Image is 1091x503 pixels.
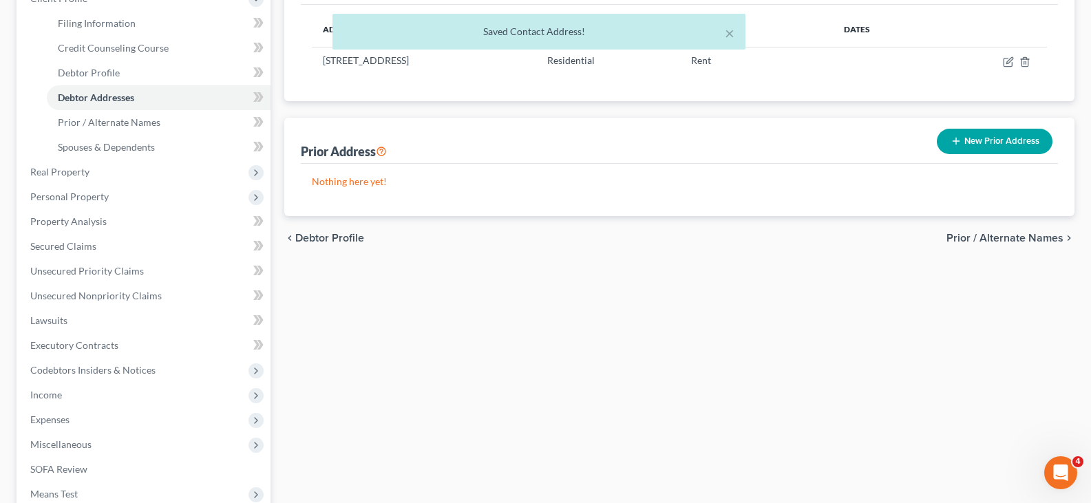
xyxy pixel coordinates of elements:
td: Residential [536,47,680,74]
td: Rent [680,47,833,74]
span: 4 [1072,456,1083,467]
p: Nothing here yet! [312,175,1047,189]
button: Prior / Alternate Names chevron_right [946,233,1074,244]
a: Lawsuits [19,308,271,333]
span: Debtor Profile [295,233,364,244]
a: Executory Contracts [19,333,271,358]
span: Lawsuits [30,314,67,326]
span: Expenses [30,414,70,425]
button: chevron_left Debtor Profile [284,233,364,244]
a: Property Analysis [19,209,271,234]
span: Real Property [30,166,89,178]
span: Codebtors Insiders & Notices [30,364,156,376]
a: Unsecured Nonpriority Claims [19,283,271,308]
span: Means Test [30,488,78,500]
span: Spouses & Dependents [58,141,155,153]
button: × [725,25,734,41]
button: New Prior Address [937,129,1052,154]
span: Prior / Alternate Names [946,233,1063,244]
td: [STREET_ADDRESS] [312,47,536,74]
a: Unsecured Priority Claims [19,259,271,283]
span: Unsecured Nonpriority Claims [30,290,162,301]
a: Filing Information [47,11,271,36]
a: Spouses & Dependents [47,135,271,160]
span: Debtor Addresses [58,92,134,103]
span: Income [30,389,62,400]
span: Debtor Profile [58,67,120,78]
iframe: Intercom live chat [1044,456,1077,489]
div: Prior Address [301,143,387,160]
a: Prior / Alternate Names [47,110,271,135]
span: SOFA Review [30,463,87,475]
span: Miscellaneous [30,438,92,450]
span: Prior / Alternate Names [58,116,160,128]
a: Debtor Profile [47,61,271,85]
span: Property Analysis [30,215,107,227]
i: chevron_right [1063,233,1074,244]
div: Saved Contact Address! [343,25,734,39]
a: Secured Claims [19,234,271,259]
i: chevron_left [284,233,295,244]
span: Unsecured Priority Claims [30,265,144,277]
span: Personal Property [30,191,109,202]
span: Secured Claims [30,240,96,252]
span: Executory Contracts [30,339,118,351]
a: Debtor Addresses [47,85,271,110]
a: SOFA Review [19,457,271,482]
